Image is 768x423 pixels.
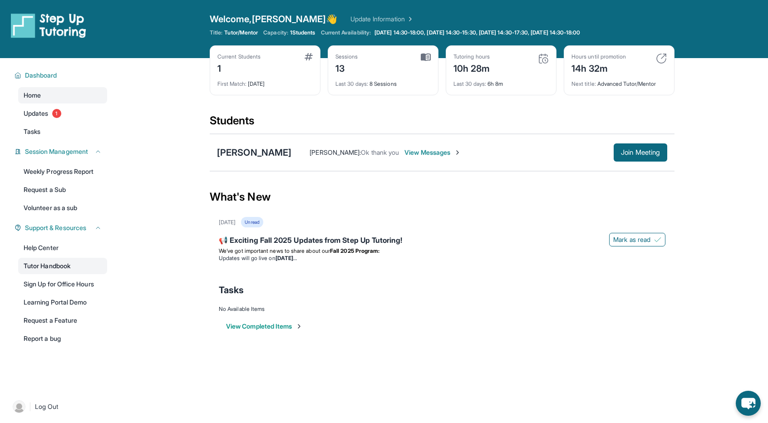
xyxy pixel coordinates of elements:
[538,53,549,64] img: card
[219,247,330,254] span: We’ve got important news to share about our
[217,53,261,60] div: Current Students
[18,312,107,329] a: Request a Feature
[453,80,486,87] span: Last 30 days :
[18,123,107,140] a: Tasks
[18,182,107,198] a: Request a Sub
[656,53,667,64] img: card
[263,29,288,36] span: Capacity:
[29,401,31,412] span: |
[654,236,661,243] img: Mark as read
[210,29,222,36] span: Title:
[18,258,107,274] a: Tutor Handbook
[453,60,490,75] div: 10h 28m
[18,163,107,180] a: Weekly Progress Report
[18,276,107,292] a: Sign Up for Office Hours
[210,177,674,217] div: What's New
[571,80,596,87] span: Next title :
[736,391,761,416] button: chat-button
[24,127,40,136] span: Tasks
[219,219,236,226] div: [DATE]
[335,80,368,87] span: Last 30 days :
[9,397,107,417] a: |Log Out
[310,148,361,156] span: [PERSON_NAME] :
[330,247,379,254] strong: Fall 2025 Program:
[226,322,303,331] button: View Completed Items
[217,80,246,87] span: First Match :
[335,60,358,75] div: 13
[405,15,414,24] img: Chevron Right
[52,109,61,118] span: 1
[210,113,674,133] div: Students
[290,29,315,36] span: 1 Students
[335,53,358,60] div: Sessions
[241,217,263,227] div: Unread
[276,255,297,261] strong: [DATE]
[18,294,107,310] a: Learning Portal Demo
[217,146,291,159] div: [PERSON_NAME]
[321,29,371,36] span: Current Availability:
[21,147,102,156] button: Session Management
[404,148,461,157] span: View Messages
[35,402,59,411] span: Log Out
[18,330,107,347] a: Report a bug
[453,75,549,88] div: 6h 8m
[18,200,107,216] a: Volunteer as a sub
[219,305,665,313] div: No Available Items
[454,149,461,156] img: Chevron-Right
[571,75,667,88] div: Advanced Tutor/Mentor
[453,53,490,60] div: Tutoring hours
[614,143,667,162] button: Join Meeting
[219,235,665,247] div: 📢 Exciting Fall 2025 Updates from Step Up Tutoring!
[350,15,414,24] a: Update Information
[11,13,86,38] img: logo
[18,240,107,256] a: Help Center
[609,233,665,246] button: Mark as read
[24,109,49,118] span: Updates
[421,53,431,61] img: card
[374,29,580,36] span: [DATE] 14:30-18:00, [DATE] 14:30-15:30, [DATE] 14:30-17:30, [DATE] 14:30-18:00
[373,29,582,36] a: [DATE] 14:30-18:00, [DATE] 14:30-15:30, [DATE] 14:30-17:30, [DATE] 14:30-18:00
[24,91,41,100] span: Home
[219,255,665,262] li: Updates will go live on
[217,75,313,88] div: [DATE]
[361,148,399,156] span: Ok thank you
[571,53,626,60] div: Hours until promotion
[335,75,431,88] div: 8 Sessions
[305,53,313,60] img: card
[21,223,102,232] button: Support & Resources
[621,150,660,155] span: Join Meeting
[210,13,338,25] span: Welcome, [PERSON_NAME] 👋
[13,400,25,413] img: user-img
[219,284,244,296] span: Tasks
[18,105,107,122] a: Updates1
[21,71,102,80] button: Dashboard
[25,71,57,80] span: Dashboard
[217,60,261,75] div: 1
[18,87,107,103] a: Home
[25,147,88,156] span: Session Management
[224,29,258,36] span: Tutor/Mentor
[613,235,650,244] span: Mark as read
[571,60,626,75] div: 14h 32m
[25,223,86,232] span: Support & Resources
